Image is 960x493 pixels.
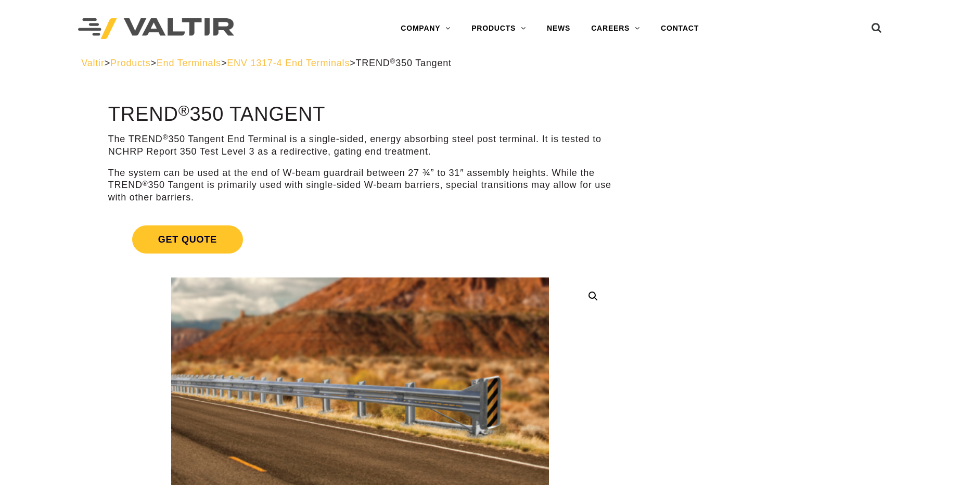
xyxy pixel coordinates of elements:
sup: ® [143,180,148,187]
a: COMPANY [390,18,461,39]
p: The TREND 350 Tangent End Terminal is a single-sided, energy absorbing steel post terminal. It is... [108,133,612,158]
span: Get Quote [132,225,243,254]
a: ENV 1317-4 End Terminals [227,58,350,68]
p: The system can be used at the end of W-beam guardrail between 27 ¾” to 31″ assembly heights. Whil... [108,167,612,204]
span: TREND 350 Tangent [356,58,452,68]
div: > > > > [81,57,879,69]
a: Products [110,58,150,68]
a: Valtir [81,58,104,68]
a: PRODUCTS [461,18,536,39]
a: CAREERS [581,18,650,39]
a: End Terminals [157,58,221,68]
a: CONTACT [650,18,709,39]
img: Valtir [78,18,234,40]
h1: TREND 350 Tangent [108,104,612,125]
a: NEWS [536,18,581,39]
a: Get Quote [108,213,612,266]
sup: ® [390,57,396,65]
sup: ® [163,133,169,141]
sup: ® [178,102,190,119]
